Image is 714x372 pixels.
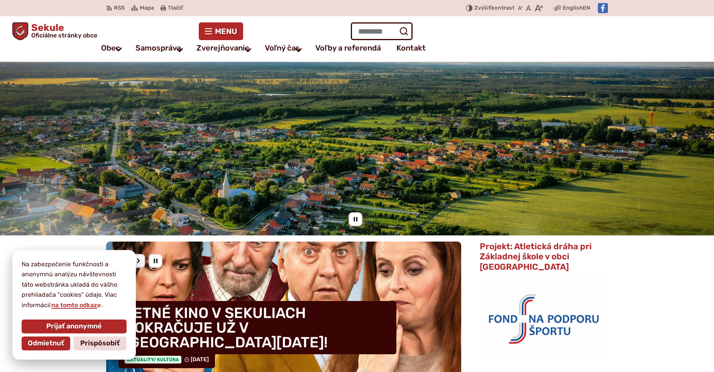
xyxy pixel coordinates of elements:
[149,254,162,268] div: Pozastaviť pohyb slajdera
[349,212,362,226] div: Pozastaviť pohyb slajdera
[80,339,120,348] span: Prispôsobiť
[583,3,590,13] span: EN
[474,5,491,11] span: Zvýšiť
[31,32,97,39] span: Oficiálne stránky obce
[396,40,426,56] a: Kontakt
[22,320,127,333] button: Prijať anonymné
[12,22,97,40] a: Logo Sekule, prejsť na domovskú stránku.
[140,3,154,13] span: Mapa
[28,339,64,348] span: Odmietnuť
[125,356,181,364] span: Aktuality
[598,3,608,13] img: Prejsť na Facebook stránku
[561,3,592,13] a: English EN
[199,22,243,40] button: Menu
[196,40,249,56] a: Zverejňovanie
[168,5,183,12] span: Tlačiť
[73,336,127,350] button: Prispôsobiť
[28,23,97,39] h1: Sekule
[474,5,514,12] span: kontrast
[135,40,181,56] a: Samospráva
[191,356,209,363] span: [DATE]
[154,357,179,362] span: / Kultúra
[315,40,381,56] a: Voľby a referendá
[22,336,70,350] button: Odmietnuť
[46,322,102,331] span: Prijať anonymné
[118,301,396,354] h4: LETNÉ KINO V SEKULIACH POKRAČUJE UŽ V [GEOGRAPHIC_DATA][DATE]!
[22,259,127,310] p: Na zabezpečenie funkčnosti a anonymnú analýzu návštevnosti táto webstránka ukladá do vášho prehli...
[110,40,128,58] button: Otvoriť podmenu pre
[290,41,308,59] button: Otvoriť podmenu pre
[51,301,102,309] a: na tomto odkaze
[101,40,120,56] a: Obec
[265,40,300,56] a: Voľný čas
[114,3,125,13] span: RSS
[215,28,237,34] span: Menu
[171,41,189,59] button: Otvoriť podmenu pre
[239,41,257,59] button: Otvoriť podmenu pre Zverejňovanie
[480,241,592,272] span: Projekt: Atletická dráha pri Základnej škole v obci [GEOGRAPHIC_DATA]
[12,22,28,40] img: Prejsť na domovskú stránku
[563,3,583,13] span: English
[480,276,608,360] img: logo_fnps.png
